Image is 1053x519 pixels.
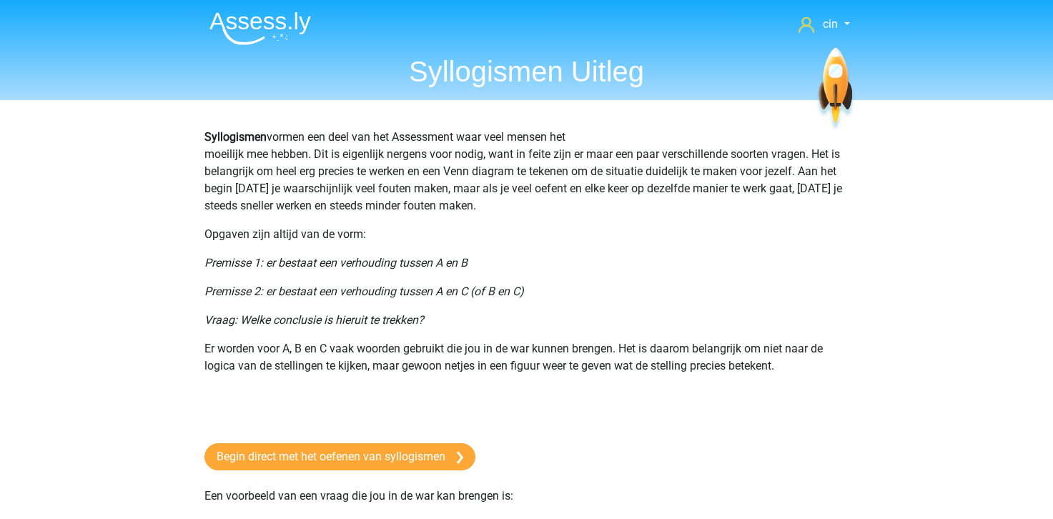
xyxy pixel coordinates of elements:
p: Een voorbeeld van een vraag die jou in de war kan brengen is: [204,488,849,505]
b: Syllogismen [204,130,267,144]
i: Premisse 1: er bestaat een verhouding tussen A en B [204,256,468,270]
i: Vraag: Welke conclusie is hieruit te trekken? [204,313,424,327]
img: arrow-right.e5bd35279c78.svg [457,451,463,464]
img: Assessly [209,11,311,45]
span: cin [823,17,838,31]
h1: Syllogismen Uitleg [198,54,856,89]
a: cin [793,16,855,33]
p: Opgaven zijn altijd van de vorm: [204,226,849,243]
p: vormen een deel van het Assessment waar veel mensen het moeilijk mee hebben. Dit is eigenlijk ner... [204,129,849,214]
a: Begin direct met het oefenen van syllogismen [204,443,475,470]
p: Er worden voor A, B en C vaak woorden gebruikt die jou in de war kunnen brengen. Het is daarom be... [204,340,849,375]
i: Premisse 2: er bestaat een verhouding tussen A en C (of B en C) [204,285,524,298]
img: spaceship.7d73109d6933.svg [816,48,855,132]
